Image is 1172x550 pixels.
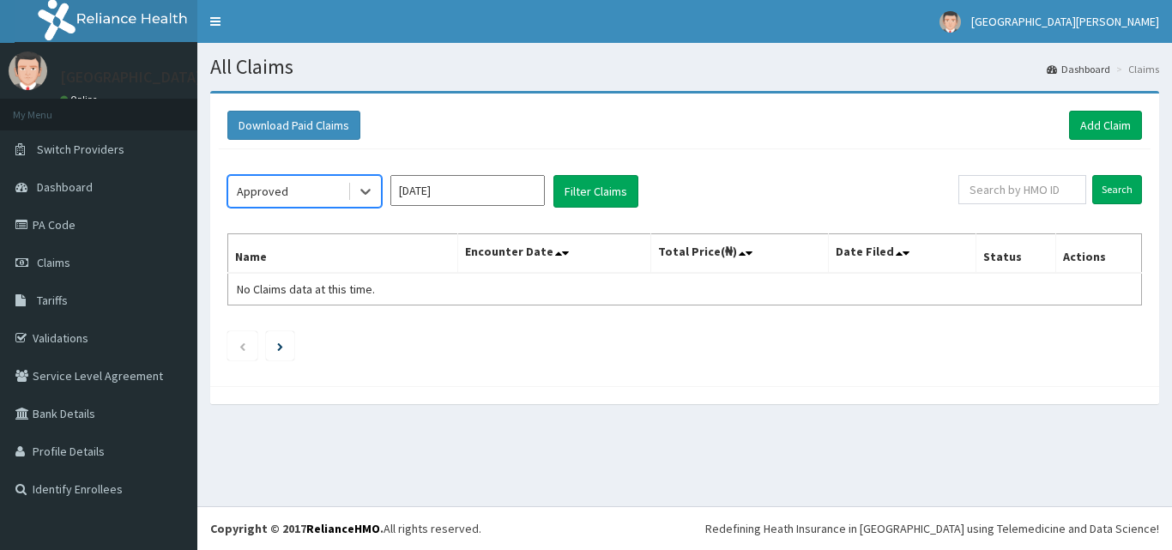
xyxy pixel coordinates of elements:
[37,255,70,270] span: Claims
[650,234,829,274] th: Total Price(₦)
[553,175,638,208] button: Filter Claims
[1055,234,1141,274] th: Actions
[37,142,124,157] span: Switch Providers
[958,175,1086,204] input: Search by HMO ID
[939,11,961,33] img: User Image
[210,521,384,536] strong: Copyright © 2017 .
[976,234,1056,274] th: Status
[458,234,650,274] th: Encounter Date
[306,521,380,536] a: RelianceHMO
[971,14,1159,29] span: [GEOGRAPHIC_DATA][PERSON_NAME]
[227,111,360,140] button: Download Paid Claims
[390,175,545,206] input: Select Month and Year
[37,293,68,308] span: Tariffs
[9,51,47,90] img: User Image
[60,70,314,85] p: [GEOGRAPHIC_DATA][PERSON_NAME]
[1069,111,1142,140] a: Add Claim
[60,94,101,106] a: Online
[277,338,283,354] a: Next page
[1092,175,1142,204] input: Search
[705,520,1159,537] div: Redefining Heath Insurance in [GEOGRAPHIC_DATA] using Telemedicine and Data Science!
[239,338,246,354] a: Previous page
[1112,62,1159,76] li: Claims
[829,234,976,274] th: Date Filed
[197,506,1172,550] footer: All rights reserved.
[237,183,288,200] div: Approved
[1047,62,1110,76] a: Dashboard
[37,179,93,195] span: Dashboard
[228,234,458,274] th: Name
[210,56,1159,78] h1: All Claims
[237,281,375,297] span: No Claims data at this time.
